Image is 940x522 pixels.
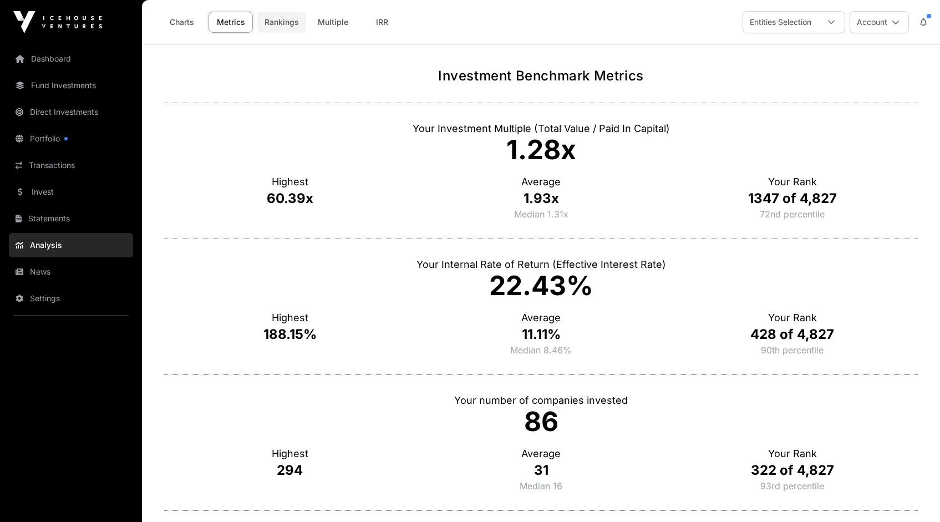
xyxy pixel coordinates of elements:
a: Analysis [9,233,133,257]
p: 22.43% [164,272,918,299]
a: IRR [360,12,404,33]
a: Charts [160,12,204,33]
p: 86 [164,408,918,435]
p: 1.93x [415,190,667,207]
p: 294 [164,462,415,479]
a: Portfolio [9,126,133,151]
p: 188.15% [164,326,415,343]
p: 1.28x [164,136,918,163]
a: Dashboard [9,47,133,71]
p: Median 16 [415,479,667,493]
p: 11.11% [415,326,667,343]
p: 60.39x [164,190,415,207]
a: Metrics [209,12,253,33]
a: Transactions [9,153,133,178]
p: Average [415,174,667,190]
p: Average [415,446,667,462]
a: Settings [9,286,133,311]
iframe: Chat Widget [885,469,940,522]
p: 1347 of 4,827 [667,190,918,207]
button: Account [850,11,909,33]
h1: Investment Benchmark Metrics [164,67,918,85]
p: Percentage of investors below this ranking. [760,207,825,221]
a: News [9,260,133,284]
p: Your Internal Rate of Return (Effective Interest Rate) [164,257,918,272]
p: Percentage of investors below this ranking. [760,479,824,493]
p: 322 of 4,827 [667,462,918,479]
p: Highest [164,174,415,190]
a: Statements [9,206,133,231]
p: Highest [164,446,415,462]
p: 31 [415,462,667,479]
p: Your Rank [667,446,918,462]
p: Median 1.31x [415,207,667,221]
p: Average [415,310,667,326]
div: Entities Selection [743,12,818,33]
a: Invest [9,180,133,204]
p: 428 of 4,827 [667,326,918,343]
a: Multiple [311,12,355,33]
p: Percentage of investors below this ranking. [761,343,824,357]
a: Rankings [257,12,306,33]
p: Median 8.46% [415,343,667,357]
p: Your Rank [667,310,918,326]
p: Your number of companies invested [164,393,918,408]
p: Highest [164,310,415,326]
a: Fund Investments [9,73,133,98]
a: Direct Investments [9,100,133,124]
p: Your Investment Multiple (Total Value / Paid In Capital) [164,121,918,136]
img: Icehouse Ventures Logo [13,11,102,33]
p: Your Rank [667,174,918,190]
